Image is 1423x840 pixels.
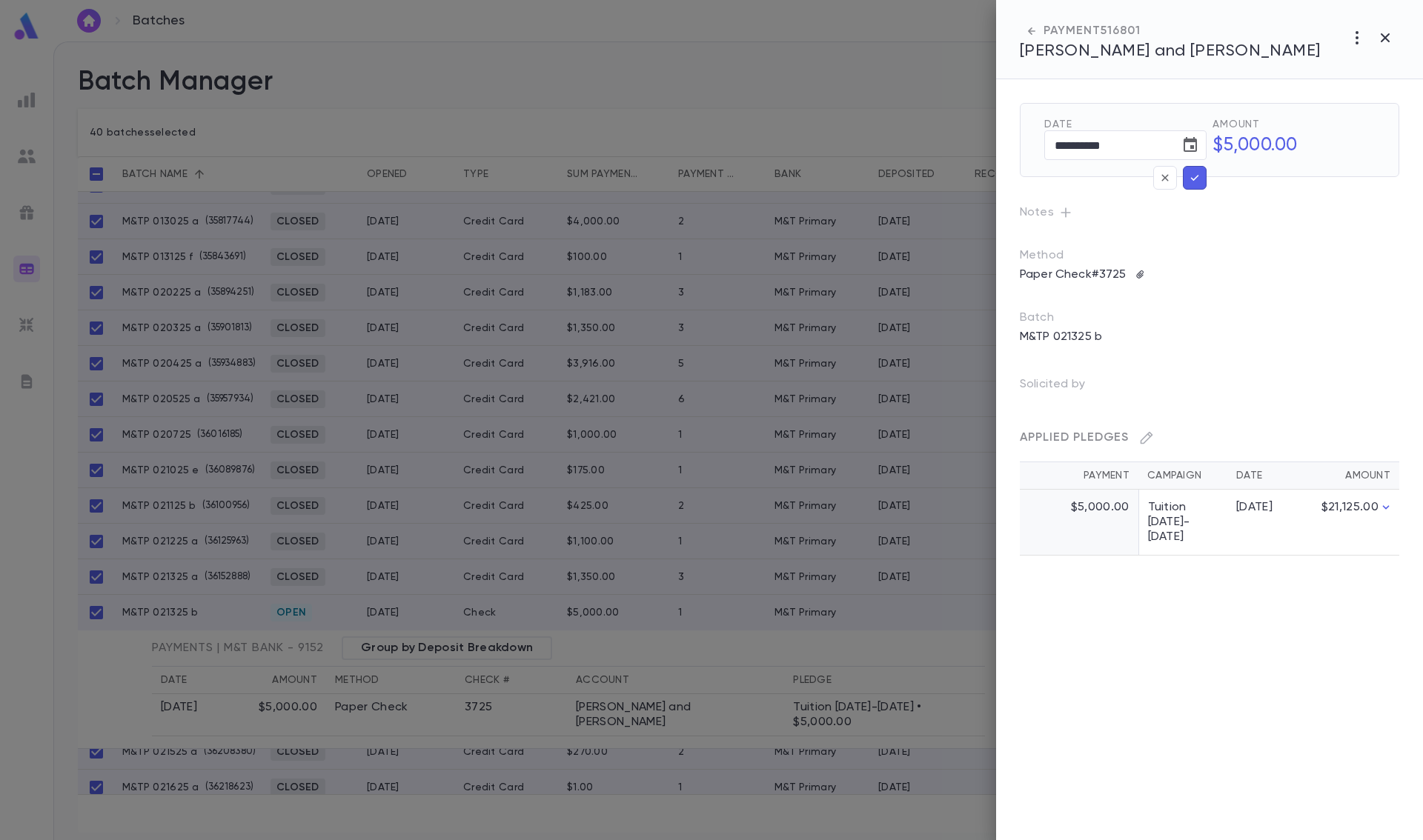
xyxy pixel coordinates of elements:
p: Solicited by [1020,373,1109,402]
td: Tuition [DATE]-[DATE] [1138,490,1227,556]
div: PAYMENT 516801 [1020,24,1321,39]
span: Applied Pledges [1020,432,1129,444]
p: Paper Check #3725 [1011,263,1135,287]
th: Date [1227,462,1301,490]
span: Amount [1213,119,1375,130]
p: Notes [1020,201,1399,224]
th: Campaign [1138,462,1227,490]
h5: $5,000.00 [1204,130,1375,161]
p: Method [1020,248,1094,263]
th: Amount [1301,462,1399,490]
p: Batch [1020,310,1399,325]
th: Payment [1020,462,1138,490]
span: Date [1044,119,1207,130]
td: $5,000.00 [1020,490,1138,556]
td: $21,125.00 [1301,490,1399,556]
div: [DATE] [1236,500,1293,515]
p: M&TP 021325 b [1011,325,1111,349]
span: [PERSON_NAME] and [PERSON_NAME] [1020,43,1321,59]
button: Choose date, selected date is Feb 15, 2024 [1175,130,1205,160]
